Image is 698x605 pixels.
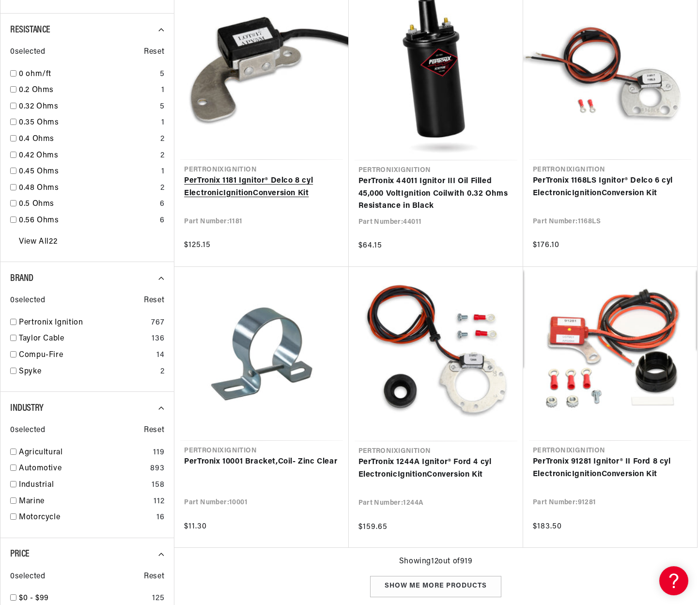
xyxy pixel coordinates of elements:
div: 16 [156,512,164,524]
div: 6 [160,215,165,227]
span: Reset [144,571,164,583]
span: 0 selected [10,424,45,437]
div: 2 [160,133,165,146]
a: Compu-Fire [19,349,153,362]
a: Industrial [19,479,148,492]
a: 0.4 Ohms [19,133,156,146]
a: PerTronix 1181 Ignitor® Delco 8 cyl ElectronicIgnitionConversion Kit [184,175,339,200]
span: Industry [10,403,44,413]
div: 2 [160,366,165,378]
a: 0.45 Ohms [19,166,157,178]
div: 2 [160,150,165,162]
div: 14 [156,349,164,362]
span: Resistance [10,25,50,35]
a: 0.56 Ohms [19,215,156,227]
a: 0.32 Ohms [19,101,156,113]
div: 767 [151,317,164,329]
a: View All 22 [19,236,57,248]
a: Agricultural [19,447,149,459]
a: PerTronix 91281 Ignitor® II Ford 8 cyl ElectronicIgnitionConversion Kit [533,456,687,481]
div: 158 [152,479,164,492]
span: 0 selected [10,295,45,307]
span: 0 selected [10,46,45,59]
div: Show me more products [370,576,501,598]
span: Reset [144,424,164,437]
a: 0 ohm/ft [19,68,156,81]
div: 125 [152,592,164,605]
span: $0 - $99 [19,594,49,602]
span: Price [10,549,30,559]
a: Marine [19,496,150,508]
div: 1 [161,84,165,97]
div: 136 [152,333,164,345]
a: Taylor Cable [19,333,148,345]
a: PerTronix 1168LS Ignitor® Delco 6 cyl ElectronicIgnitionConversion Kit [533,175,687,200]
div: 1 [161,117,165,129]
a: PerTronix 1244A Ignitor® Ford 4 cyl ElectronicIgnitionConversion Kit [358,456,513,481]
a: Pertronix Ignition [19,317,147,329]
div: 6 [160,198,165,211]
a: Motorcycle [19,512,153,524]
a: 0.35 Ohms [19,117,157,129]
div: 2 [160,182,165,195]
a: 0.42 Ohms [19,150,156,162]
div: 112 [154,496,164,508]
a: 0.5 Ohms [19,198,156,211]
div: 5 [160,68,165,81]
span: Reset [144,46,164,59]
a: PerTronix 10001 Bracket,Coil- Zinc Clear [184,456,339,468]
a: Spyke [19,366,156,378]
a: Automotive [19,463,146,475]
div: 893 [150,463,164,475]
span: 0 selected [10,571,45,583]
a: PerTronix 44011 Ignitor III Oil Filled 45,000 VoltIgnition Coilwith 0.32 Ohms Resistance in Black [358,175,513,213]
div: 1 [161,166,165,178]
span: Reset [144,295,164,307]
a: 0.2 Ohms [19,84,157,97]
span: Showing 12 out of 919 [399,556,473,568]
div: 119 [153,447,164,459]
span: Brand [10,274,33,283]
div: 5 [160,101,165,113]
a: 0.48 Ohms [19,182,156,195]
